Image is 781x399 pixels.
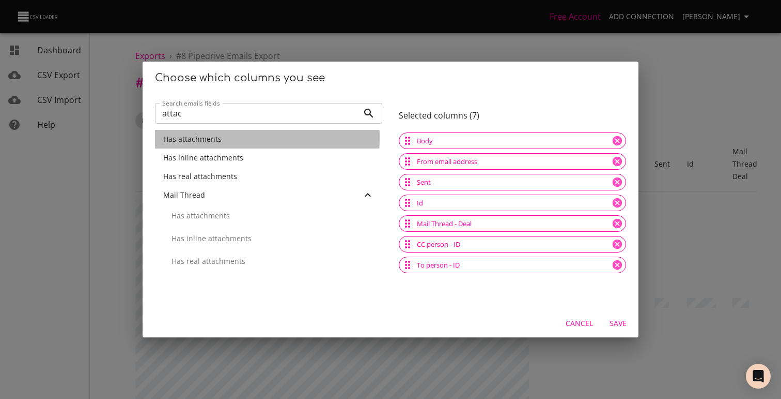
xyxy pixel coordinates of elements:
div: To person - ID [399,257,626,273]
div: Id [399,195,626,211]
span: Body [411,136,439,146]
span: Id [411,198,429,208]
div: CC person - ID [399,236,626,253]
span: From email address [411,157,483,167]
span: To person - ID [411,260,466,270]
div: Mail Thread [155,186,382,204]
span: CC person - ID [411,240,466,249]
span: Cancel [566,317,593,330]
p: Has real attachments [171,256,374,267]
h2: Choose which columns you see [155,70,626,86]
span: Sent [411,178,437,187]
div: Has real attachments [155,167,382,186]
div: From email address [399,153,626,170]
span: Has real attachments [163,171,237,181]
div: Has attachments [155,204,382,227]
h6: Selected columns ( 7 ) [399,111,626,121]
div: Sent [399,174,626,190]
div: Has real attachments [155,250,382,273]
button: Save [601,314,634,333]
p: Has inline attachments [171,233,374,244]
span: Mail Thread [163,190,205,200]
div: Has inline attachments [155,227,382,250]
span: Save [605,317,630,330]
div: Mail Thread - Deal [399,215,626,232]
div: Has attachments [155,130,382,149]
p: Has attachments [171,211,374,221]
div: Open Intercom Messenger [746,364,771,389]
span: Mail Thread - Deal [411,219,478,229]
button: Cancel [561,314,597,333]
div: Has inline attachments [155,149,382,167]
span: Has inline attachments [163,153,243,162]
span: Has attachments [163,134,222,144]
div: Body [399,132,626,149]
